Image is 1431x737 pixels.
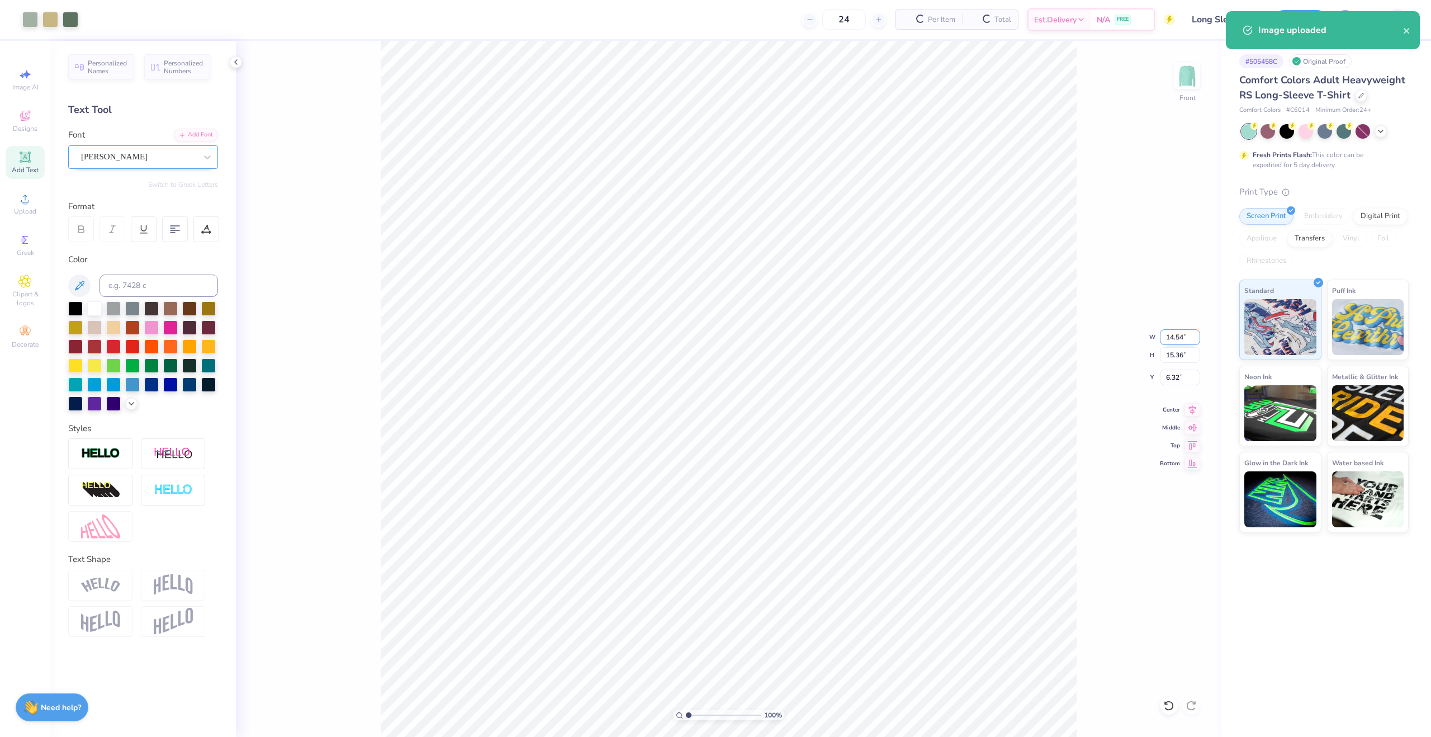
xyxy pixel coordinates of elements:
img: Metallic & Glitter Ink [1332,385,1404,441]
span: Total [994,14,1011,26]
span: Minimum Order: 24 + [1315,106,1371,115]
img: Water based Ink [1332,471,1404,527]
div: Color [68,253,218,266]
div: Text Shape [68,553,218,566]
span: Neon Ink [1244,371,1272,382]
span: N/A [1097,14,1110,26]
img: Glow in the Dark Ink [1244,471,1316,527]
div: Foil [1370,230,1396,247]
div: Embroidery [1297,208,1350,225]
span: Personalized Numbers [164,59,203,75]
strong: Need help? [41,702,81,713]
input: Untitled Design [1183,8,1266,31]
img: Arch [154,574,193,596]
strong: Fresh Prints Flash: [1253,150,1312,159]
div: This color can be expedited for 5 day delivery. [1253,150,1390,170]
span: Top [1160,442,1180,450]
img: Arc [81,578,120,593]
span: Standard [1244,285,1274,296]
span: Puff Ink [1332,285,1356,296]
div: Styles [68,422,218,435]
span: Comfort Colors Adult Heavyweight RS Long-Sleeve T-Shirt [1239,73,1405,102]
span: # C6014 [1286,106,1310,115]
span: Personalized Names [88,59,127,75]
span: Metallic & Glitter Ink [1332,371,1398,382]
div: Applique [1239,230,1284,247]
div: Front [1179,93,1196,103]
img: Negative Space [154,484,193,497]
span: Upload [14,207,36,216]
img: 3d Illusion [81,481,120,499]
span: FREE [1117,16,1129,23]
button: close [1403,23,1411,37]
img: Stroke [81,447,120,460]
img: Rise [154,608,193,635]
div: Add Font [174,129,218,141]
div: Image uploaded [1258,23,1403,37]
div: Transfers [1287,230,1332,247]
div: Rhinestones [1239,253,1293,270]
span: Water based Ink [1332,457,1383,469]
span: Designs [13,124,37,133]
span: 100 % [764,710,782,720]
span: Image AI [12,83,39,92]
span: Center [1160,406,1180,414]
div: Format [68,200,219,213]
span: Decorate [12,340,39,349]
div: # 505458C [1239,54,1283,68]
span: Glow in the Dark Ink [1244,457,1308,469]
div: Print Type [1239,186,1409,199]
span: Clipart & logos [6,290,45,308]
img: Shadow [154,447,193,461]
div: Screen Print [1239,208,1293,225]
input: e.g. 7428 c [99,275,218,297]
span: Greek [17,248,34,257]
img: Flag [81,611,120,632]
div: Vinyl [1335,230,1367,247]
span: Per Item [928,14,955,26]
input: – – [822,10,866,30]
img: Neon Ink [1244,385,1316,441]
button: Switch to Greek Letters [148,180,218,189]
span: Est. Delivery [1034,14,1077,26]
img: Standard [1244,299,1316,355]
span: Add Text [12,166,39,174]
div: Digital Print [1353,208,1408,225]
div: Text Tool [68,102,218,117]
label: Font [68,129,85,141]
div: Original Proof [1289,54,1352,68]
span: Bottom [1160,460,1180,467]
span: Middle [1160,424,1180,432]
span: Comfort Colors [1239,106,1281,115]
img: Free Distort [81,514,120,538]
img: Front [1176,65,1198,87]
img: Puff Ink [1332,299,1404,355]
